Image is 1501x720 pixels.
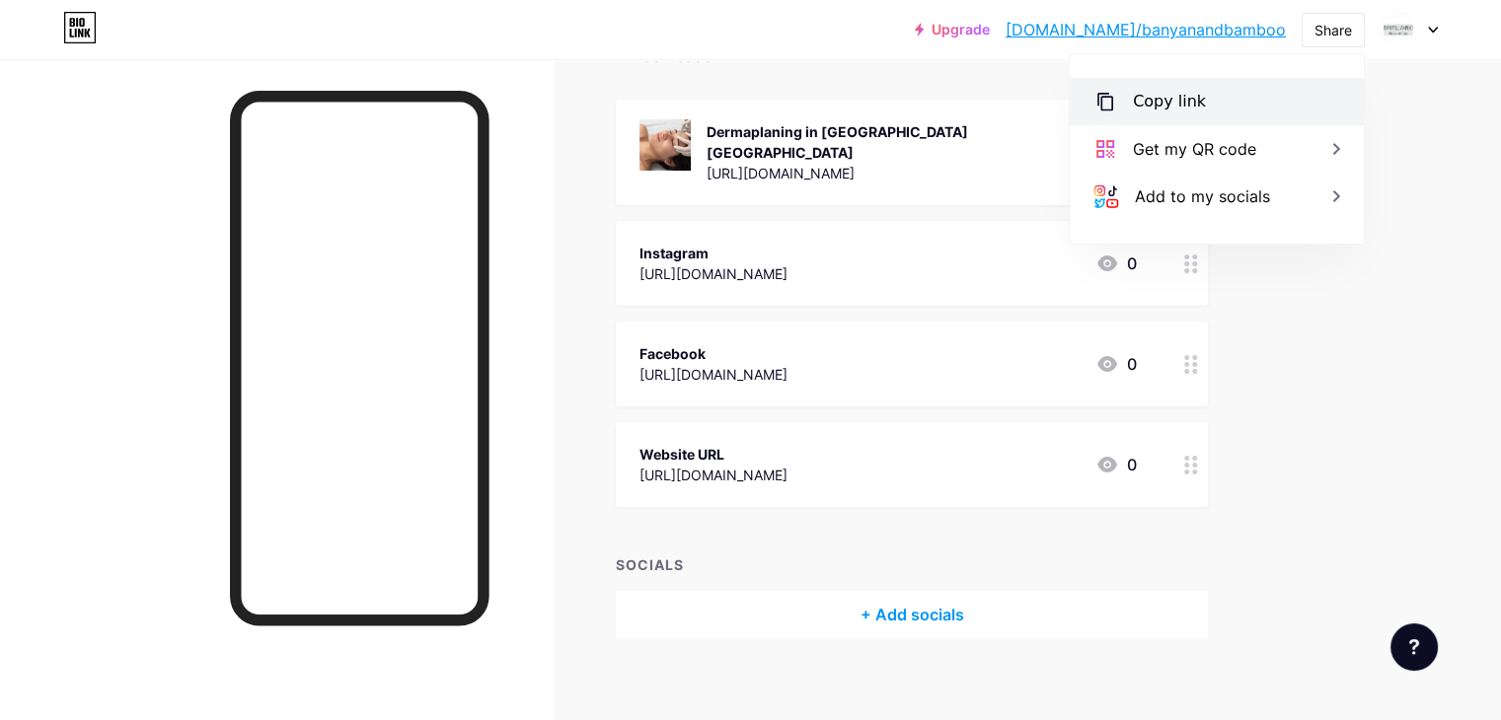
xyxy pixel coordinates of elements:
div: [URL][DOMAIN_NAME] [639,465,788,485]
a: [DOMAIN_NAME]/banyanandbamboo [1006,18,1286,41]
div: SOCIALS [616,554,1208,575]
div: 0 [1095,453,1137,476]
div: Instagram [639,243,788,263]
a: Upgrade [915,22,990,37]
div: [URL][DOMAIN_NAME] [707,163,1080,183]
div: Share [1314,20,1352,40]
div: [URL][DOMAIN_NAME] [639,263,788,284]
img: banyanandbamboo [1380,11,1417,48]
div: [URL][DOMAIN_NAME] [639,364,788,385]
div: + Add socials [616,591,1208,638]
img: Dermaplaning in Austin TX [639,119,691,171]
div: Get my QR code [1133,137,1256,161]
div: 0 [1095,252,1137,275]
div: Copy link [1133,90,1206,113]
div: Add to my socials [1135,184,1270,208]
div: Dermaplaning in [GEOGRAPHIC_DATA] [GEOGRAPHIC_DATA] [707,121,1080,163]
div: 0 [1095,352,1137,376]
div: Website URL [639,444,788,465]
div: Facebook [639,343,788,364]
